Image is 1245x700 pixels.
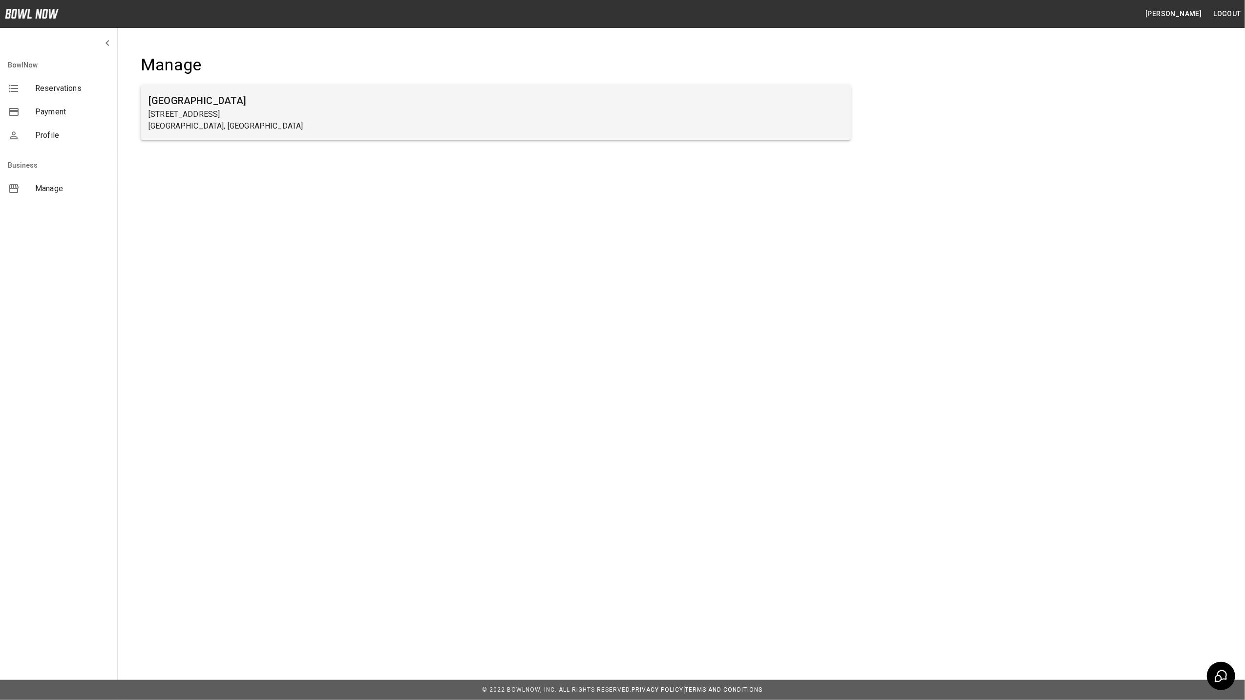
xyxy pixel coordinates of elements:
[148,93,843,109] h6: [GEOGRAPHIC_DATA]
[148,120,843,132] p: [GEOGRAPHIC_DATA], [GEOGRAPHIC_DATA]
[685,686,763,693] a: Terms and Conditions
[1141,5,1205,23] button: [PERSON_NAME]
[35,183,109,195] span: Manage
[35,83,109,94] span: Reservations
[5,9,59,19] img: logo
[632,686,683,693] a: Privacy Policy
[482,686,632,693] span: © 2022 BowlNow, Inc. All Rights Reserved.
[35,106,109,118] span: Payment
[1210,5,1245,23] button: Logout
[35,130,109,141] span: Profile
[141,55,851,75] h4: Manage
[148,109,843,120] p: [STREET_ADDRESS]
